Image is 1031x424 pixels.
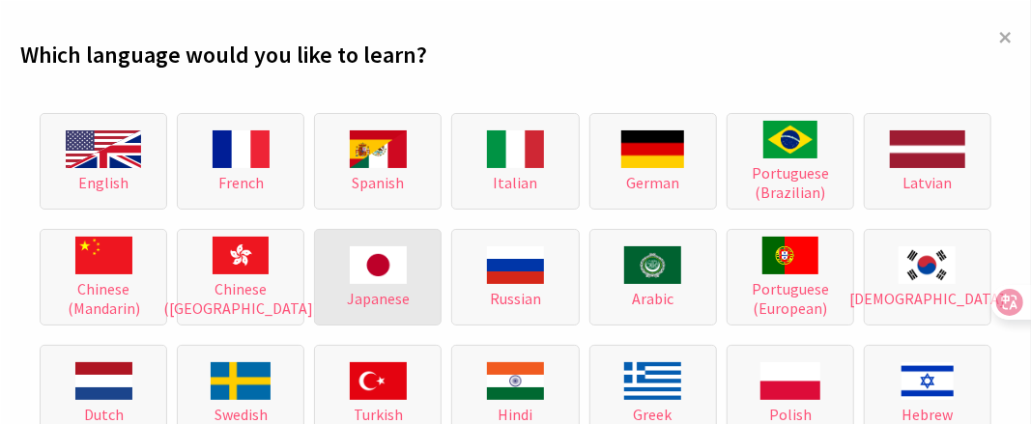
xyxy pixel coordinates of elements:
[737,163,844,202] span: Portuguese (Brazilian)
[634,405,673,424] span: Greek
[632,289,673,308] span: Arabic
[354,405,403,424] span: Turkish
[215,405,268,424] span: Swedish
[40,113,167,210] button: English
[40,229,167,325] button: Chinese (Mandarin)
[50,279,157,318] span: Chinese (Mandarin)
[78,173,129,192] span: English
[769,405,812,424] span: Polish
[350,246,407,284] img: Japanese
[213,237,270,274] img: Chinese (Mandarin)
[314,113,442,210] button: Spanish
[902,362,954,400] img: Hebrew
[451,229,579,325] button: Russian
[20,40,1011,70] h2: Which language would you like to learn?
[998,19,1012,54] span: ×
[66,130,141,168] img: English
[75,237,132,274] img: Chinese (Mandarin)
[864,229,991,325] button: [DEMOGRAPHIC_DATA]
[314,229,442,325] button: Japanese
[451,113,579,210] button: Italian
[849,289,1005,308] span: [DEMOGRAPHIC_DATA]
[218,173,264,192] span: French
[899,246,956,284] img: Korean
[350,362,407,400] img: Turkish
[487,246,544,284] img: Russian
[624,246,681,284] img: Arabic
[177,229,304,325] button: Chinese ([GEOGRAPHIC_DATA])
[626,173,679,192] span: German
[493,173,537,192] span: Italian
[352,173,404,192] span: Spanish
[727,229,854,325] button: Portuguese (European)
[84,405,124,424] span: Dutch
[737,279,844,318] span: Portuguese (European)
[490,289,541,308] span: Russian
[213,130,270,168] img: French
[864,113,991,210] button: Latvian
[487,362,544,400] img: Hindi
[350,130,407,168] img: Spanish
[589,229,717,325] button: Arabic
[163,279,318,318] span: Chinese ([GEOGRAPHIC_DATA])
[589,113,717,210] button: German
[760,362,820,400] img: Polish
[211,362,271,400] img: Swedish
[621,130,684,168] img: German
[727,113,854,210] button: Portuguese (Brazilian)
[902,405,953,424] span: Hebrew
[762,237,819,274] img: Portuguese (European)
[487,130,544,168] img: Italian
[624,362,681,400] img: Greek
[347,289,410,308] span: Japanese
[498,405,532,424] span: Hindi
[75,362,132,400] img: Dutch
[902,173,952,192] span: Latvian
[177,113,304,210] button: French
[890,130,965,168] img: Latvian
[763,121,817,158] img: Portuguese (Brazilian)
